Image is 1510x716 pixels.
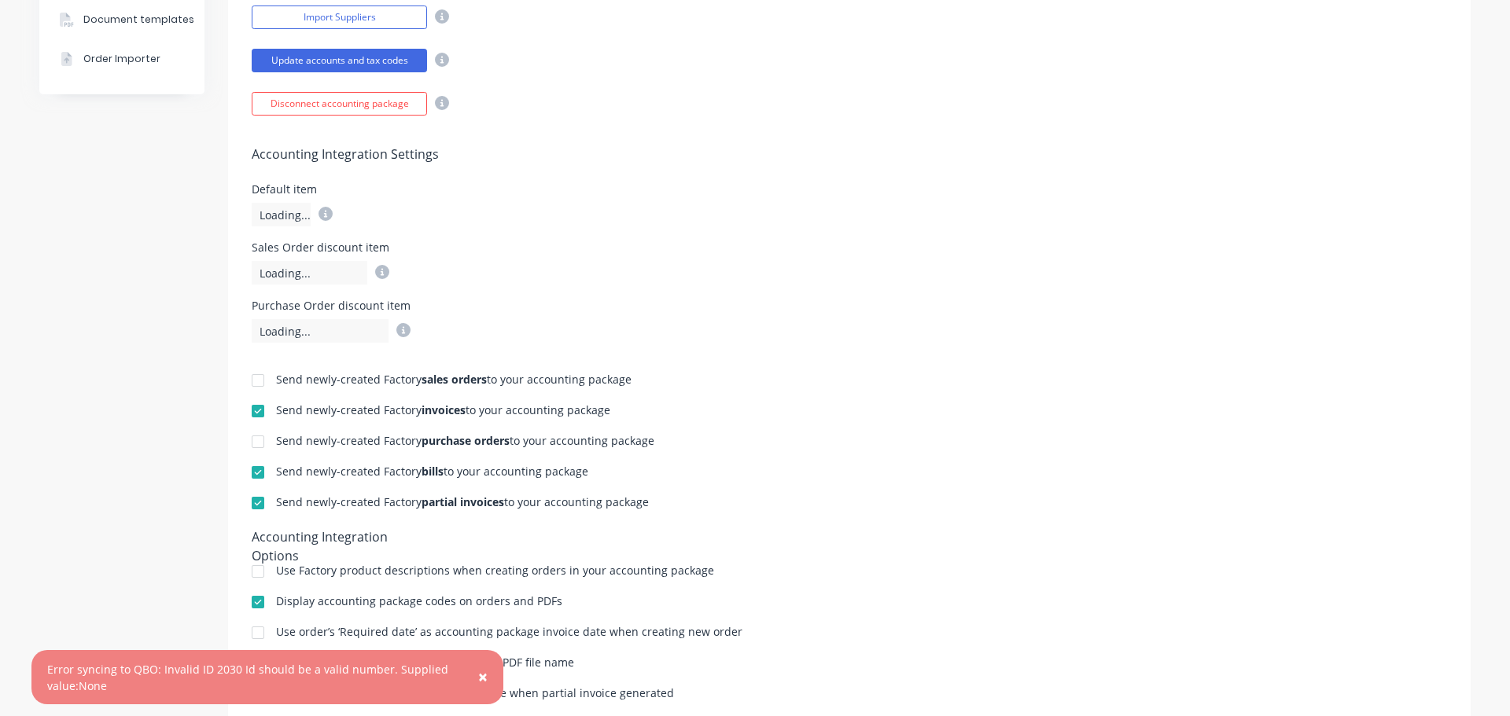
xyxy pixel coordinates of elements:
[276,374,632,385] div: Send newly-created Factory to your accounting package
[252,300,411,311] div: Purchase Order discount item
[422,433,510,448] b: purchase orders
[276,565,714,576] div: Use Factory product descriptions when creating orders in your accounting package
[422,372,487,387] b: sales orders
[422,494,504,509] b: partial invoices
[252,203,311,226] div: Loading...
[47,661,455,694] div: Error syncing to QBO: Invalid ID 2030 Id should be a valid number. Supplied value:None
[252,261,367,285] div: Loading...
[276,435,654,446] div: Send newly-created Factory to your accounting package
[276,626,742,637] div: Use order’s ‘Required date’ as accounting package invoice date when creating new order
[422,402,466,417] b: invoices
[252,527,436,549] div: Accounting Integration Options
[252,242,389,253] div: Sales Order discount item
[276,466,588,477] div: Send newly-created Factory to your accounting package
[462,659,503,696] button: Close
[39,39,204,79] button: Order Importer
[83,52,160,66] div: Order Importer
[252,92,427,116] button: Disconnect accounting package
[276,596,562,607] div: Display accounting package codes on orders and PDFs
[478,666,488,688] span: ×
[276,405,610,416] div: Send newly-created Factory to your accounting package
[276,497,649,508] div: Send newly-created Factory to your accounting package
[252,49,427,72] button: Update accounts and tax codes
[422,464,444,479] b: bills
[252,184,333,195] div: Default item
[252,6,427,29] button: Import Suppliers
[252,319,389,343] div: Loading...
[83,13,194,27] div: Document templates
[252,147,1447,162] h5: Accounting Integration Settings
